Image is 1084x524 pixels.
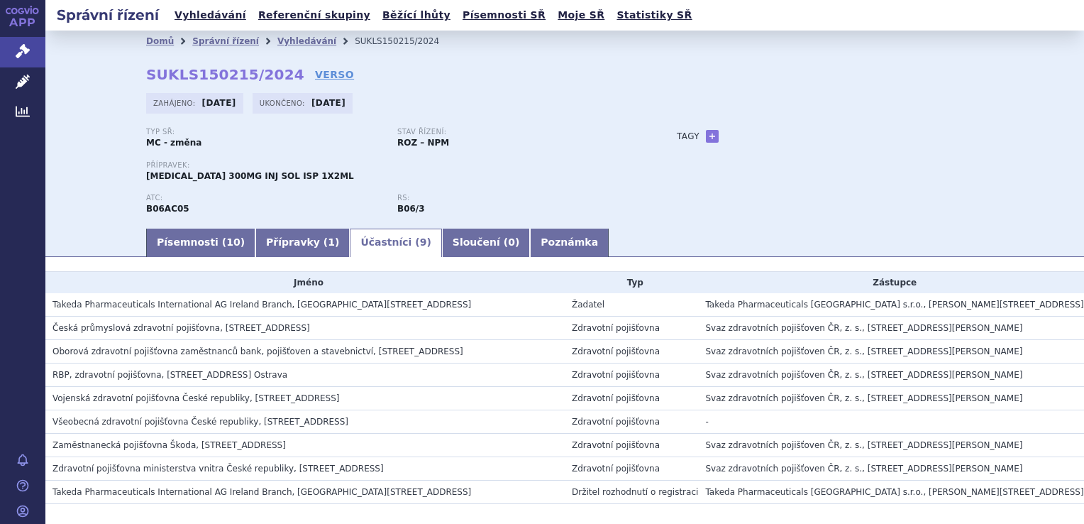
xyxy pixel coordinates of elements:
h2: Správní řízení [45,5,170,25]
span: Zdravotní pojišťovna [572,346,660,356]
span: 0 [508,236,515,248]
span: Zdravotní pojišťovna [572,370,660,380]
a: Přípravky (1) [255,229,350,257]
p: Přípravek: [146,161,648,170]
a: Sloučení (0) [442,229,530,257]
a: Vyhledávání [277,36,336,46]
span: Takeda Pharmaceuticals [GEOGRAPHIC_DATA] s.r.o., [PERSON_NAME][STREET_ADDRESS] [705,487,1083,497]
span: Zdravotní pojišťovna [572,393,660,403]
span: Oborová zdravotní pojišťovna zaměstnanců bank, pojišťoven a stavebnictví, Roškotova 1225/1, Praha 4 [52,346,463,356]
li: SUKLS150215/2024 [355,31,458,52]
span: Takeda Pharmaceuticals [GEOGRAPHIC_DATA] s.r.o., [PERSON_NAME][STREET_ADDRESS] [705,300,1083,310]
span: Takeda Pharmaceuticals International AG Ireland Branch, Block 2 Miesian Plaza, 50 - 58 Baggot Str... [52,487,471,497]
span: 9 [420,236,427,248]
th: Jméno [45,272,565,293]
strong: lanadelumab [397,204,425,214]
span: Zahájeno: [153,97,198,109]
p: RS: [397,194,634,202]
th: Typ [565,272,698,293]
span: Svaz zdravotních pojišťoven ČR, z. s., [STREET_ADDRESS][PERSON_NAME] [705,323,1022,333]
h3: Tagy [677,128,699,145]
span: Žadatel [572,300,604,310]
a: Písemnosti (10) [146,229,255,257]
a: Běžící lhůty [378,6,455,25]
a: Poznámka [530,229,609,257]
strong: [DATE] [311,98,345,108]
span: Zdravotní pojišťovna [572,440,660,450]
span: - [705,417,708,427]
strong: SUKLS150215/2024 [146,66,304,83]
a: VERSO [315,67,354,82]
strong: ROZ – NPM [397,138,449,148]
span: Česká průmyslová zdravotní pojišťovna, Jeremenkova 161/11, Ostrava - Vítkovice [52,323,310,333]
span: Svaz zdravotních pojišťoven ČR, z. s., [STREET_ADDRESS][PERSON_NAME] [705,346,1022,356]
span: Ukončeno: [260,97,308,109]
span: Svaz zdravotních pojišťoven ČR, z. s., [STREET_ADDRESS][PERSON_NAME] [705,464,1022,474]
strong: LANADELUMAB [146,204,189,214]
a: Statistiky SŘ [612,6,696,25]
a: + [706,130,719,143]
p: Stav řízení: [397,128,634,136]
th: Zástupce [698,272,1084,293]
span: Zdravotní pojišťovna [572,464,660,474]
a: Moje SŘ [553,6,609,25]
strong: MC - změna [146,138,201,148]
span: Zdravotní pojišťovna [572,417,660,427]
a: Písemnosti SŘ [458,6,550,25]
span: Svaz zdravotních pojišťoven ČR, z. s., [STREET_ADDRESS][PERSON_NAME] [705,393,1022,403]
span: Zaměstnanecká pojišťovna Škoda, Husova 302, Mladá Boleslav [52,440,286,450]
a: Účastníci (9) [350,229,441,257]
span: Zdravotní pojišťovna ministerstva vnitra České republiky, Vinohradská 2577/178, Praha 3 - Vinohra... [52,464,384,474]
p: ATC: [146,194,383,202]
a: Správní řízení [192,36,259,46]
span: Takeda Pharmaceuticals International AG Ireland Branch, Block 2 Miesian Plaza, 50 - 58 Baggot Str... [52,300,471,310]
p: Typ SŘ: [146,128,383,136]
span: RBP, zdravotní pojišťovna, Michálkovická 967/108, Slezská Ostrava [52,370,287,380]
span: Vojenská zdravotní pojišťovna České republiky, Drahobejlova 1404/4, Praha 9 [52,393,340,403]
span: Svaz zdravotních pojišťoven ČR, z. s., [STREET_ADDRESS][PERSON_NAME] [705,370,1022,380]
strong: [DATE] [202,98,236,108]
span: Držitel rozhodnutí o registraci [572,487,698,497]
a: Domů [146,36,174,46]
span: 10 [226,236,240,248]
span: Zdravotní pojišťovna [572,323,660,333]
span: 1 [328,236,335,248]
span: Svaz zdravotních pojišťoven ČR, z. s., [STREET_ADDRESS][PERSON_NAME] [705,440,1022,450]
span: [MEDICAL_DATA] 300MG INJ SOL ISP 1X2ML [146,171,354,181]
a: Vyhledávání [170,6,250,25]
a: Referenční skupiny [254,6,375,25]
span: Všeobecná zdravotní pojišťovna České republiky, Orlická 2020/4, Praha 3 [52,417,348,427]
